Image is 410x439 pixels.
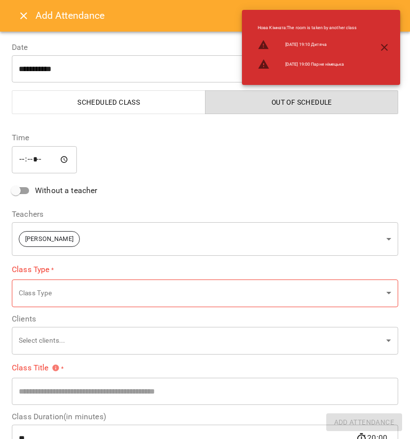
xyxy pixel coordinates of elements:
[12,413,398,421] label: Class Duration(in minutes)
[35,185,98,197] span: Without a teacher
[12,90,205,114] button: Scheduled class
[205,90,399,114] button: Out of Schedule
[250,54,365,74] li: [DATE] 19:00 Парне німецька
[12,43,398,51] label: Date
[12,134,398,142] label: Time
[52,364,60,372] svg: Please specify class title or select clients
[12,364,60,372] span: Class Title
[12,264,398,275] label: Class Type
[19,288,382,298] p: Class Type
[12,315,398,323] label: Clients
[12,210,398,218] label: Teachers
[19,235,79,244] span: [PERSON_NAME]
[19,336,382,346] p: Select clients...
[12,222,398,256] div: [PERSON_NAME]
[35,8,398,23] h6: Add Attendance
[12,4,35,28] button: Close
[12,279,398,307] div: Class Type
[211,96,393,108] span: Out of Schedule
[12,326,398,355] div: Select clients...
[250,21,365,35] li: Нова Кімната : The room is taken by another class
[18,96,200,108] span: Scheduled class
[250,35,365,55] li: [DATE] 19:10 Дитяча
